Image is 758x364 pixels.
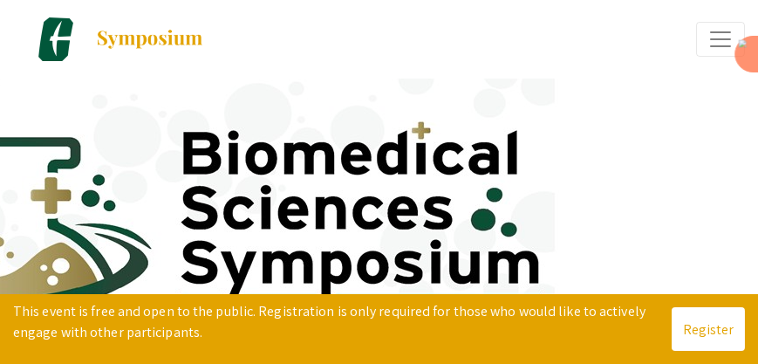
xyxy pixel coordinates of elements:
[34,17,78,61] img: Charlotte Biomedical Sciences Symposium 2025
[696,22,745,57] button: Expand or Collapse Menu
[13,285,74,351] iframe: Chat
[13,301,672,343] p: This event is free and open to the public. Registration is only required for those who would like...
[13,17,204,61] a: Charlotte Biomedical Sciences Symposium 2025
[672,307,745,351] button: Register
[95,29,204,50] img: Symposium by ForagerOne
